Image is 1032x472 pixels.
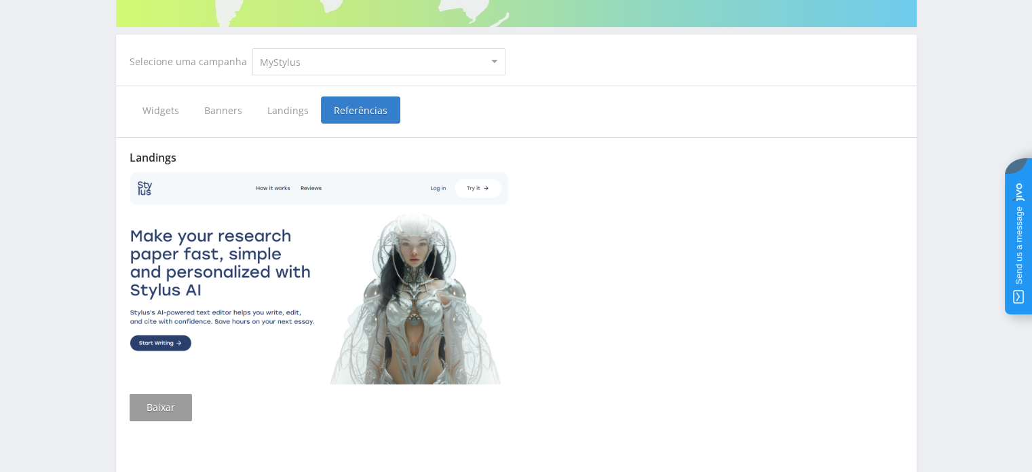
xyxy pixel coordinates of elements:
div: Selecione uma campanha [130,56,252,67]
span: Referências [321,96,400,124]
div: Landings [130,151,903,164]
span: Landings [254,96,321,124]
a: Baixar [130,394,192,421]
img: stylus-land1.png [130,170,510,384]
span: Widgets [130,96,191,124]
span: Banners [191,96,254,124]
